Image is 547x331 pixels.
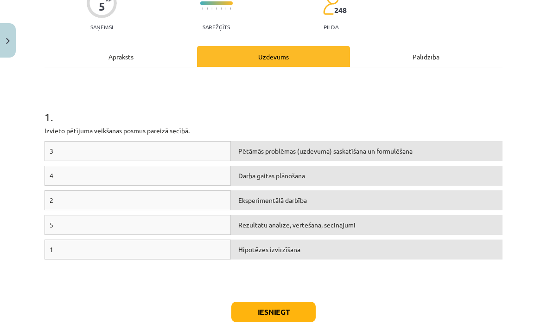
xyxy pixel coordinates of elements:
[225,7,226,10] img: icon-short-line-57e1e144782c952c97e751825c79c345078a6d821885a25fce030b3d8c18986b.svg
[350,46,502,67] div: Palīdzība
[231,166,502,186] div: Darba gaitas plānošana
[45,240,231,260] div: 1
[45,46,197,67] div: Apraksts
[231,302,316,322] button: Iesniegt
[6,38,10,44] img: icon-close-lesson-0947bae3869378f0d4975bcd49f059093ad1ed9edebbc8119c70593378902aed.svg
[211,7,212,10] img: icon-short-line-57e1e144782c952c97e751825c79c345078a6d821885a25fce030b3d8c18986b.svg
[45,126,502,136] p: Izvieto pētījuma veikšanas posmus pareizā secībā.
[231,141,502,161] div: Pētāmās problēmas (uzdevuma) saskatīšana un formulēšana
[197,46,350,67] div: Uzdevums
[334,6,347,14] span: 248
[216,7,217,10] img: icon-short-line-57e1e144782c952c97e751825c79c345078a6d821885a25fce030b3d8c18986b.svg
[45,190,231,210] div: 2
[202,7,203,10] img: icon-short-line-57e1e144782c952c97e751825c79c345078a6d821885a25fce030b3d8c18986b.svg
[45,94,502,123] h1: 1 .
[45,141,231,161] div: 3
[231,190,502,210] div: Eksperimentālā darbība
[207,7,208,10] img: icon-short-line-57e1e144782c952c97e751825c79c345078a6d821885a25fce030b3d8c18986b.svg
[324,24,338,30] p: pilda
[45,215,231,235] div: 5
[203,24,230,30] p: Sarežģīts
[230,7,231,10] img: icon-short-line-57e1e144782c952c97e751825c79c345078a6d821885a25fce030b3d8c18986b.svg
[231,215,502,235] div: Rezultātu analīze, vērtēšana, secinājumi
[231,240,502,260] div: Hipotēzes izvirzīšana
[221,7,222,10] img: icon-short-line-57e1e144782c952c97e751825c79c345078a6d821885a25fce030b3d8c18986b.svg
[45,166,231,186] div: 4
[87,24,117,30] p: Saņemsi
